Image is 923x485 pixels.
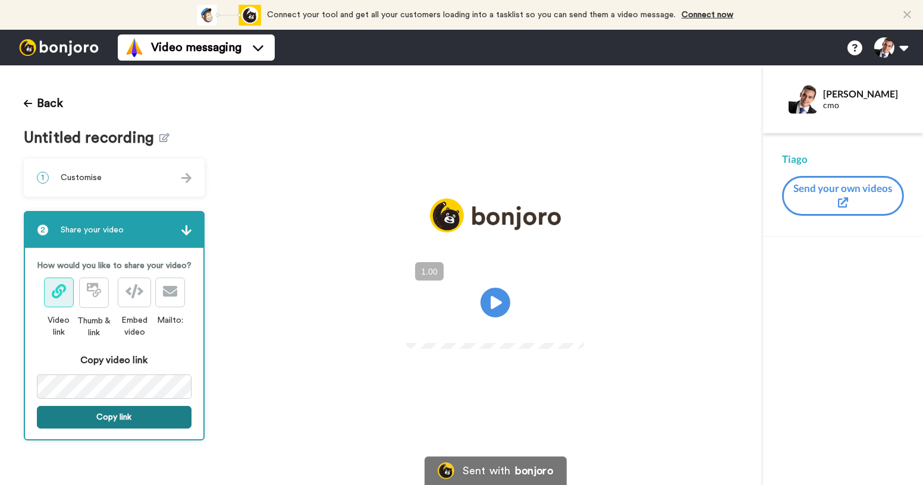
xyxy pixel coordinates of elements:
div: Mailto: [155,314,185,326]
a: Connect now [682,11,733,19]
div: Sent with [463,465,510,476]
div: animation [196,5,261,26]
a: Bonjoro LogoSent withbonjoro [425,456,566,485]
span: Share your video [61,224,124,236]
div: bonjoro [515,465,553,476]
img: bj-logo-header-white.svg [14,39,103,56]
img: Profile Image [789,85,817,114]
div: Tiago [782,152,904,166]
p: How would you like to share your video? [37,260,191,272]
img: vm-color.svg [125,38,144,57]
span: Untitled recording [24,130,159,147]
span: Customise [61,172,102,184]
img: arrow.svg [181,173,191,183]
img: arrow.svg [181,225,191,235]
span: 2 [37,224,49,236]
img: Bonjoro Logo [438,462,454,479]
button: Back [24,89,63,118]
span: Video messaging [151,39,241,56]
div: Embed video [114,314,155,338]
div: cmo [823,100,903,111]
span: 1 [37,172,49,184]
img: logo_full.png [430,199,561,232]
div: 1Customise [24,159,205,197]
span: Connect your tool and get all your customers loading into a tasklist so you can send them a video... [267,11,676,19]
img: Full screen [562,320,574,332]
div: Thumb & link [74,315,114,339]
div: Video link [43,314,74,338]
button: Send your own videos [782,176,904,216]
button: Copy link [37,406,191,429]
div: Copy video link [37,353,191,367]
div: [PERSON_NAME] [823,88,903,99]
